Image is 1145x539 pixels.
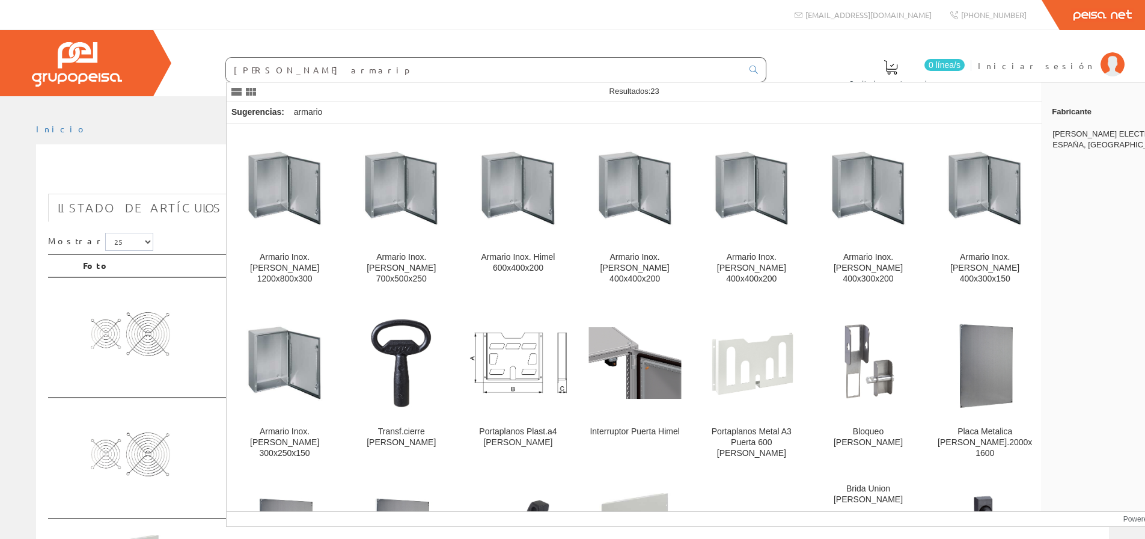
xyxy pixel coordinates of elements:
[460,125,576,298] a: Armario Inox. Himel 600x400x200 Armario Inox. Himel 600x400x200
[469,140,566,236] img: Armario Inox. Himel 600x400x200
[587,427,683,437] div: Interruptor Puerta Himel
[820,252,917,285] div: Armario Inox.[PERSON_NAME] 400x300x200
[936,252,1033,285] div: Armario Inox. [PERSON_NAME] 400x300x150
[703,315,800,411] img: Portaplanos Metal A3 Puerta 600 Himel
[927,299,1043,473] a: Placa Metalica Himel.2000x1600 Placa Metalica [PERSON_NAME].2000x1600
[694,299,810,473] a: Portaplanos Metal A3 Puerta 600 Himel Portaplanos Metal A3 Puerta 600 [PERSON_NAME]
[805,10,932,20] span: [EMAIL_ADDRESS][DOMAIN_NAME]
[820,315,917,411] img: Bloqueo Candado Himel
[236,315,333,411] img: Armario Inox.himel 300x250x150
[469,252,566,274] div: Armario Inox. Himel 600x400x200
[936,140,1033,236] img: Armario Inox. Himel 400x300x150
[236,427,333,459] div: Armario Inox.[PERSON_NAME] 300x250x150
[460,299,576,473] a: Portaplanos Plast.a4 Himel Portaplanos Plast.a4 [PERSON_NAME]
[703,140,800,236] img: Armario Inox.himel 400x400x200
[587,140,683,236] img: Armario Inox. Himel 400x400x200
[32,42,122,87] img: Grupo Peisa
[48,164,1097,188] h1: [PERSON_NAME]
[587,252,683,285] div: Armario Inox. [PERSON_NAME] 400x400x200
[48,233,153,251] label: Mostrar
[820,427,917,448] div: Bloqueo [PERSON_NAME]
[227,299,343,473] a: Armario Inox.himel 300x250x150 Armario Inox.[PERSON_NAME] 300x250x150
[227,104,287,121] div: Sugerencias:
[927,125,1043,298] a: Armario Inox. Himel 400x300x150 Armario Inox. [PERSON_NAME] 400x300x150
[78,254,258,277] th: Foto
[353,140,450,236] img: Armario Inox. Himel 700x500x250
[650,87,659,96] span: 23
[961,10,1027,20] span: [PHONE_NUMBER]
[810,125,926,298] a: Armario Inox.himel 400x300x200 Armario Inox.[PERSON_NAME] 400x300x200
[694,125,810,298] a: Armario Inox.himel 400x400x200 Armario Inox.[PERSON_NAME] 400x400x200
[353,427,450,448] div: Transf.cierre [PERSON_NAME]
[978,60,1095,72] span: Iniciar sesión
[820,484,917,505] div: Brida Union [PERSON_NAME]
[850,77,932,89] span: Pedido actual
[609,87,659,96] span: Resultados:
[936,315,1033,411] img: Placa Metalica Himel.2000x1600
[703,427,800,459] div: Portaplanos Metal A3 Puerta 600 [PERSON_NAME]
[226,58,742,82] input: Buscar ...
[469,427,566,448] div: Portaplanos Plast.a4 [PERSON_NAME]
[83,290,173,380] img: Foto artículo Rejilla metalica prot.post.d78mm Himel (150x150)
[105,233,153,251] select: Mostrar
[353,315,450,411] img: Transf.cierre Himel
[343,299,459,473] a: Transf.cierre Himel Transf.cierre [PERSON_NAME]
[587,315,683,411] img: Interruptor Puerta Himel
[810,299,926,473] a: Bloqueo Candado Himel Bloqueo [PERSON_NAME]
[343,125,459,298] a: Armario Inox. Himel 700x500x250 Armario Inox. [PERSON_NAME] 700x500x250
[36,123,87,134] a: Inicio
[289,102,327,123] div: armario
[978,50,1125,61] a: Iniciar sesión
[236,252,333,285] div: Armario Inox.[PERSON_NAME] 1200x800x300
[353,252,450,285] div: Armario Inox. [PERSON_NAME] 700x500x250
[703,252,800,285] div: Armario Inox.[PERSON_NAME] 400x400x200
[236,140,333,236] img: Armario Inox.himel 1200x800x300
[820,140,917,236] img: Armario Inox.himel 400x300x200
[577,299,693,473] a: Interruptor Puerta Himel Interruptor Puerta Himel
[924,59,965,71] span: 0 línea/s
[83,410,173,500] img: Foto artículo Rejilla metalica prot.post.d114mm Himel (150x150)
[227,125,343,298] a: Armario Inox.himel 1200x800x300 Armario Inox.[PERSON_NAME] 1200x800x300
[469,315,566,411] img: Portaplanos Plast.a4 Himel
[48,194,231,222] a: Listado de artículos
[577,125,693,298] a: Armario Inox. Himel 400x400x200 Armario Inox. [PERSON_NAME] 400x400x200
[936,427,1033,459] div: Placa Metalica [PERSON_NAME].2000x1600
